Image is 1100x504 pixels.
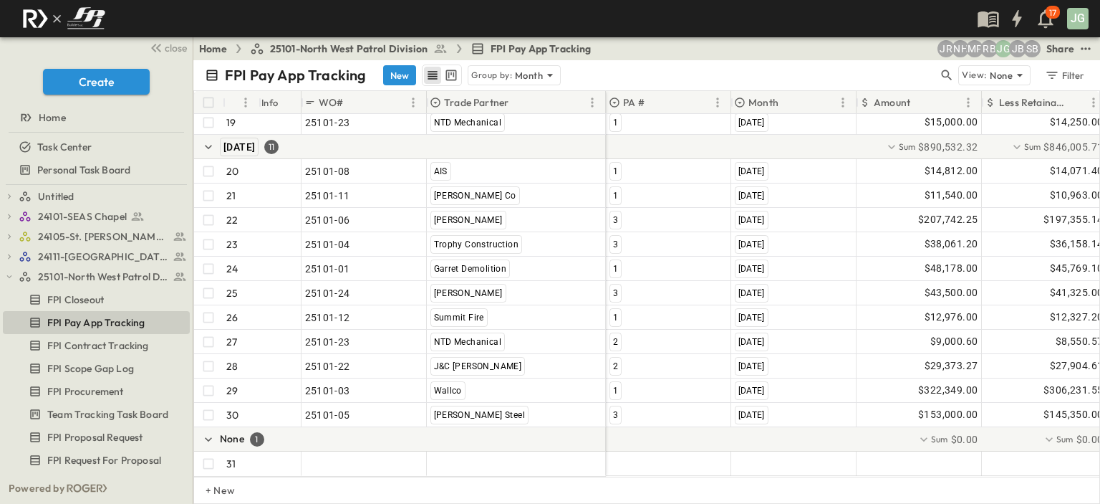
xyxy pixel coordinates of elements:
[3,403,190,426] div: Team Tracking Task Boardtest
[225,65,366,85] p: FPI Pay App Tracking
[738,264,765,274] span: [DATE]
[613,191,618,201] span: 1
[47,384,124,399] span: FPI Procurement
[38,229,169,244] span: 24105-St. Matthew Kitchen Reno
[613,386,618,396] span: 1
[220,432,244,446] p: None
[305,237,350,252] span: 25101-04
[925,187,978,204] span: $11,540.00
[511,95,527,110] button: Sort
[19,186,187,206] a: Untitled
[305,310,350,325] span: 25101-12
[199,42,600,56] nav: breadcrumbs
[434,410,526,420] span: [PERSON_NAME] Steel
[199,42,227,56] a: Home
[19,247,187,267] a: 24111-[GEOGRAPHIC_DATA]
[270,42,428,56] span: 25101-North West Patrol Division
[1066,6,1090,31] button: JG
[925,236,978,252] span: $38,061.20
[738,337,765,347] span: [DATE]
[47,361,134,376] span: FPI Scope Gap Log
[226,457,236,471] p: 31
[3,334,190,357] div: FPI Contract Trackingtest
[738,239,765,249] span: [DATE]
[305,164,350,179] span: 25101-08
[3,288,190,311] div: FPI Closeouttest
[925,309,978,325] span: $12,976.00
[434,264,507,274] span: Garret Demolition
[226,408,238,422] p: 30
[434,118,502,128] span: NTD Mechanical
[584,94,601,111] button: Menu
[515,68,543,82] p: Month
[918,211,978,228] span: $207,742.25
[613,166,618,176] span: 1
[223,91,259,114] div: #
[305,384,350,398] span: 25101-03
[38,189,74,204] span: Untitled
[1069,95,1085,110] button: Sort
[623,95,645,110] p: PA #
[3,290,187,310] a: FPI Closeout
[3,449,190,472] div: FPI Request For Proposaltest
[19,227,187,247] a: 24105-St. Matthew Kitchen Reno
[37,163,130,177] span: Personal Task Board
[226,213,238,227] p: 22
[925,358,978,374] span: $29,373.27
[931,433,948,445] p: Sum
[1046,42,1074,56] div: Share
[259,91,301,114] div: Info
[47,293,104,307] span: FPI Closeout
[925,114,978,130] span: $15,000.00
[962,67,987,83] p: View:
[925,163,978,179] span: $14,812.00
[3,336,187,356] a: FPI Contract Tracking
[261,82,279,123] div: Info
[1023,40,1041,57] div: Sterling Barnett (sterling@fpibuilders.com)
[264,140,279,154] div: 11
[3,380,190,403] div: FPI Procurementtest
[925,285,978,301] span: $43,500.00
[434,215,503,225] span: [PERSON_NAME]
[834,94,851,111] button: Menu
[613,313,618,323] span: 1
[19,206,187,227] a: 24101-SEAS Chapel
[781,95,797,110] button: Sort
[874,95,910,110] p: Amount
[434,191,516,201] span: [PERSON_NAME] Co
[3,450,187,470] a: FPI Request For Proposal
[748,95,778,110] p: Month
[3,225,190,248] div: 24105-St. Matthew Kitchen Renotest
[937,40,955,57] div: Jayden Ramirez (jramirez@fpibuilders.com)
[47,430,143,444] span: FPI Proposal Request
[305,213,350,227] span: 25101-06
[1049,7,1056,19] p: 17
[913,95,929,110] button: Sort
[226,335,237,349] p: 27
[38,249,169,264] span: 24111-[GEOGRAPHIC_DATA]
[3,311,190,334] div: FPI Pay App Trackingtest
[471,68,512,82] p: Group by:
[3,426,190,449] div: FPI Proposal Requesttest
[613,239,618,249] span: 3
[38,270,169,284] span: 25101-North West Patrol Division
[613,118,618,128] span: 1
[3,245,190,268] div: 24111-[GEOGRAPHIC_DATA]test
[3,137,187,157] a: Task Center
[738,166,765,176] span: [DATE]
[422,65,462,86] div: table view
[918,406,978,423] span: $153,000.00
[647,95,663,110] button: Sort
[305,286,350,300] span: 25101-24
[434,337,502,347] span: NTD Mechanical
[434,166,448,176] span: AIS
[434,288,503,298] span: [PERSON_NAME]
[3,158,190,181] div: Personal Task Boardtest
[3,265,190,288] div: 25101-North West Patrol Divisiontest
[434,386,462,396] span: Wallco
[613,410,618,420] span: 3
[980,40,998,57] div: Regina Barnett (rbarnett@fpibuilders.com)
[738,386,765,396] span: [DATE]
[491,42,591,56] span: FPI Pay App Tracking
[47,315,145,330] span: FPI Pay App Tracking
